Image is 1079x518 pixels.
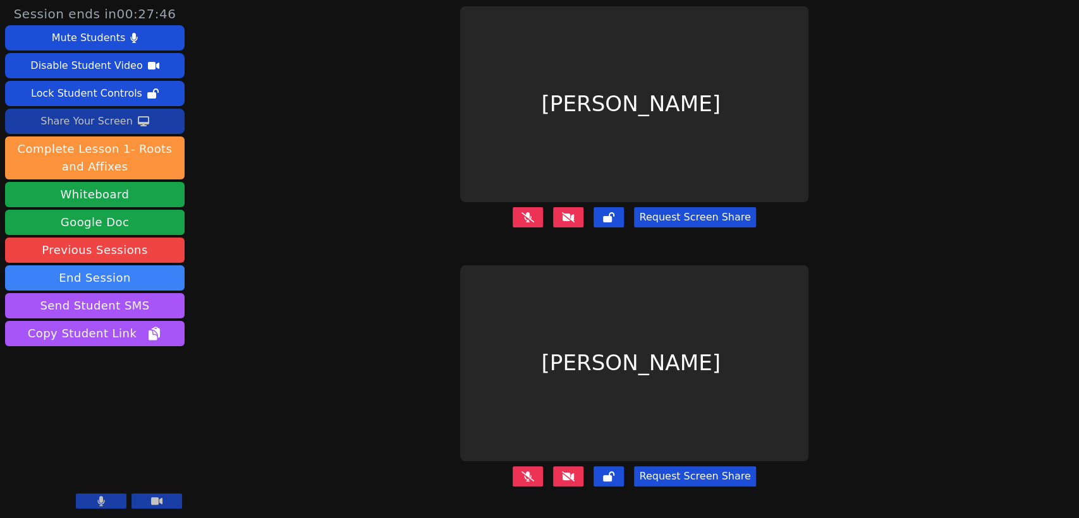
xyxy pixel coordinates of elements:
[460,265,808,461] div: [PERSON_NAME]
[5,136,185,179] button: Complete Lesson 1- Roots and Affixes
[5,210,185,235] a: Google Doc
[634,207,755,227] button: Request Screen Share
[5,182,185,207] button: Whiteboard
[5,81,185,106] button: Lock Student Controls
[5,238,185,263] a: Previous Sessions
[117,6,176,21] time: 00:27:46
[5,321,185,346] button: Copy Student Link
[30,56,142,76] div: Disable Student Video
[14,5,176,23] span: Session ends in
[460,6,808,202] div: [PERSON_NAME]
[40,111,133,131] div: Share Your Screen
[52,28,125,48] div: Mute Students
[5,109,185,134] button: Share Your Screen
[634,466,755,486] button: Request Screen Share
[31,83,142,104] div: Lock Student Controls
[28,325,162,342] span: Copy Student Link
[5,265,185,291] button: End Session
[5,293,185,318] button: Send Student SMS
[5,25,185,51] button: Mute Students
[5,53,185,78] button: Disable Student Video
